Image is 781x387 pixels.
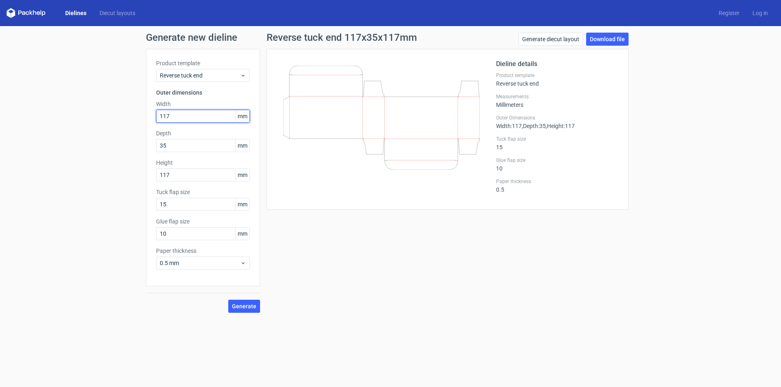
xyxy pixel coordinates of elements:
label: Tuck flap size [496,136,618,142]
label: Paper thickness [496,178,618,185]
label: Depth [156,129,250,137]
a: Download file [586,33,629,46]
a: Diecut layouts [93,9,142,17]
h1: Generate new dieline [146,33,635,42]
h2: Dieline details [496,59,618,69]
span: mm [235,139,249,152]
label: Glue flap size [496,157,618,164]
label: Outer Dimensions [496,115,618,121]
h1: Reverse tuck end 117x35x117mm [267,33,417,42]
span: mm [235,198,249,210]
span: mm [235,228,249,240]
label: Glue flap size [156,217,250,226]
span: Width : 117 [496,123,522,129]
span: 0.5 mm [160,259,240,267]
label: Paper thickness [156,247,250,255]
label: Tuck flap size [156,188,250,196]
h3: Outer dimensions [156,88,250,97]
button: Generate [228,300,260,313]
a: Generate diecut layout [518,33,583,46]
span: Reverse tuck end [160,71,240,80]
div: 10 [496,157,618,172]
label: Product template [156,59,250,67]
div: 15 [496,136,618,150]
div: Reverse tuck end [496,72,618,87]
a: Dielines [59,9,93,17]
span: , Height : 117 [546,123,575,129]
div: 0.5 [496,178,618,193]
label: Height [156,159,250,167]
a: Register [712,9,746,17]
span: mm [235,169,249,181]
label: Measurements [496,93,618,100]
div: Millimeters [496,93,618,108]
span: mm [235,110,249,122]
label: Width [156,100,250,108]
span: , Depth : 35 [522,123,546,129]
label: Product template [496,72,618,79]
a: Log in [746,9,774,17]
span: Generate [232,303,256,309]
